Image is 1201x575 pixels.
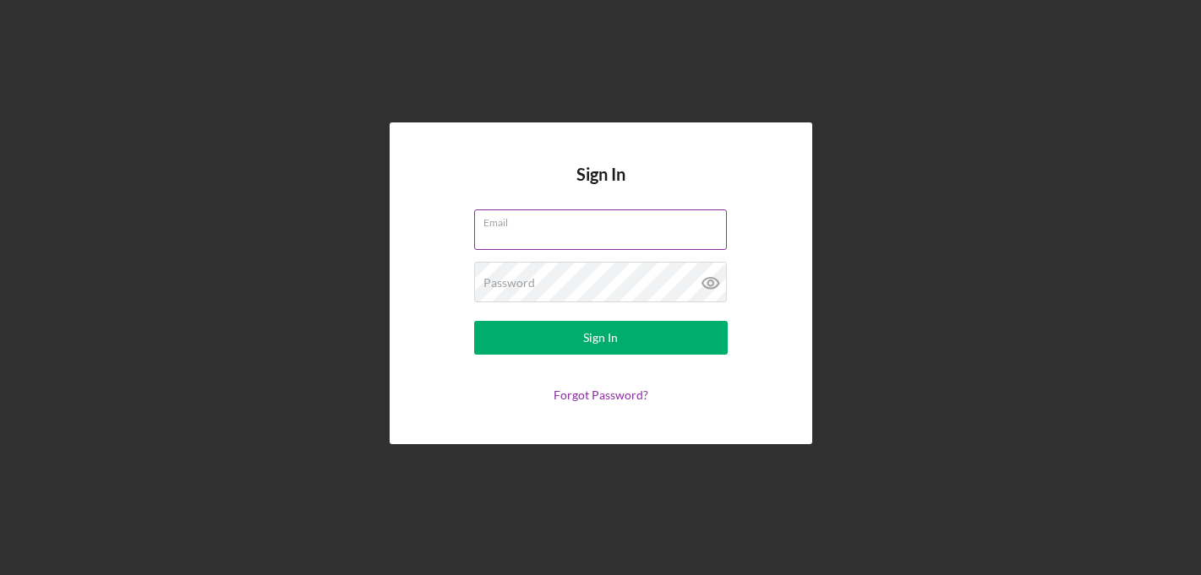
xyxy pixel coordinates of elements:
label: Email [483,210,727,229]
a: Forgot Password? [554,388,648,402]
h4: Sign In [576,165,625,209]
div: Sign In [583,321,618,355]
label: Password [483,276,535,290]
button: Sign In [474,321,728,355]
